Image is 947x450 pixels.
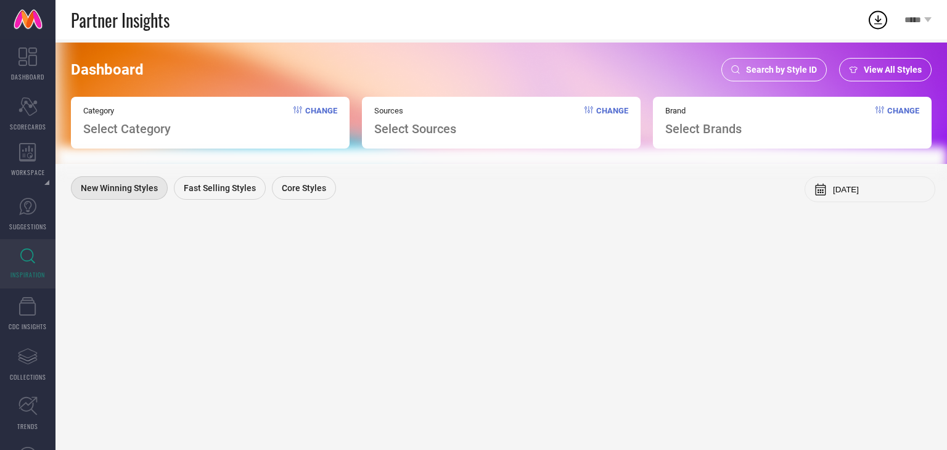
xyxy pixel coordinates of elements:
[10,270,45,279] span: INSPIRATION
[665,106,742,115] span: Brand
[10,122,46,131] span: SCORECARDS
[71,7,170,33] span: Partner Insights
[9,222,47,231] span: SUGGESTIONS
[10,372,46,382] span: COLLECTIONS
[665,121,742,136] span: Select Brands
[867,9,889,31] div: Open download list
[305,106,337,136] span: Change
[71,61,144,78] span: Dashboard
[81,183,158,193] span: New Winning Styles
[9,322,47,331] span: CDC INSIGHTS
[11,168,45,177] span: WORKSPACE
[374,121,456,136] span: Select Sources
[833,185,925,194] input: Select month
[864,65,922,75] span: View All Styles
[374,106,456,115] span: Sources
[746,65,817,75] span: Search by Style ID
[83,106,171,115] span: Category
[282,183,326,193] span: Core Styles
[596,106,628,136] span: Change
[83,121,171,136] span: Select Category
[184,183,256,193] span: Fast Selling Styles
[887,106,919,136] span: Change
[17,422,38,431] span: TRENDS
[11,72,44,81] span: DASHBOARD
